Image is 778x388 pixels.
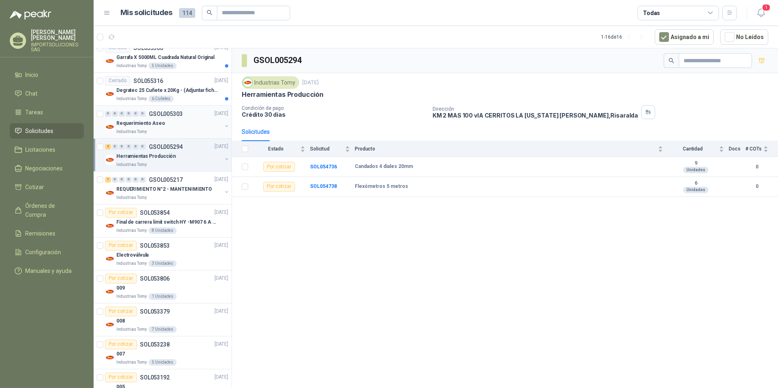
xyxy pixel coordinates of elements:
[94,205,232,238] a: Por cotizarSOL053854[DATE] Company LogoFinal de carrera limit switch HY -M907 6 A - 250 V a.cIndu...
[745,163,768,171] b: 0
[140,276,170,281] p: SOL053806
[116,218,218,226] p: Final de carrera limit switch HY -M907 6 A - 250 V a.c
[355,146,656,152] span: Producto
[10,123,84,139] a: Solicitudes
[214,275,228,282] p: [DATE]
[242,76,299,89] div: Industrias Tomy
[105,208,137,218] div: Por cotizar
[116,251,149,259] p: Electroválvula
[762,4,771,11] span: 1
[133,78,163,84] p: SOL055316
[126,177,132,183] div: 0
[140,111,146,117] div: 0
[105,144,111,150] div: 2
[720,29,768,45] button: No Leídos
[31,29,84,41] p: [PERSON_NAME] [PERSON_NAME]
[214,242,228,249] p: [DATE]
[214,373,228,381] p: [DATE]
[668,141,729,157] th: Cantidad
[214,77,228,85] p: [DATE]
[105,142,230,168] a: 2 0 0 0 0 0 GSOL005294[DATE] Company LogoHerramientas ProducciónIndustrias Tomy
[10,198,84,222] a: Órdenes de Compra
[116,350,125,358] p: 007
[116,185,212,193] p: REQUERIMIENTO N°2 - MANTENIMIENTO
[601,31,648,44] div: 1 - 16 de 16
[10,86,84,101] a: Chat
[149,227,177,234] div: 8 Unidades
[116,227,147,234] p: Industrias Tomy
[105,177,111,183] div: 1
[25,229,55,238] span: Remisiones
[10,161,84,176] a: Negociaciones
[149,293,177,300] div: 1 Unidades
[105,373,137,382] div: Por cotizar
[140,375,170,380] p: SOL053192
[655,29,714,45] button: Asignado a mi
[119,111,125,117] div: 0
[105,188,115,198] img: Company Logo
[745,146,762,152] span: # COTs
[133,45,163,51] p: SOL055388
[310,164,337,170] a: SOL054736
[149,359,177,366] div: 5 Unidades
[94,238,232,270] a: Por cotizarSOL053853[DATE] Company LogoElectroválvulaIndustrias Tomy3 Unidades
[25,266,72,275] span: Manuales y ayuda
[754,6,768,20] button: 1
[105,89,115,99] img: Company Logo
[105,254,115,264] img: Company Logo
[105,221,115,231] img: Company Logo
[126,111,132,117] div: 0
[105,274,137,283] div: Por cotizar
[112,144,118,150] div: 0
[729,141,745,157] th: Docs
[149,177,183,183] p: GSOL005217
[310,141,355,157] th: Solicitud
[643,9,660,17] div: Todas
[25,183,44,192] span: Cotizar
[207,10,212,15] span: search
[105,307,137,316] div: Por cotizar
[25,201,76,219] span: Órdenes de Compra
[10,142,84,157] a: Licitaciones
[745,183,768,190] b: 0
[149,260,177,267] div: 3 Unidades
[105,155,115,165] img: Company Logo
[116,96,147,102] p: Industrias Tomy
[116,54,214,61] p: Garrafa X 5000ML Cuadrada Natural Original
[116,153,176,160] p: Herramientas Producción
[133,144,139,150] div: 0
[25,89,37,98] span: Chat
[116,326,147,333] p: Industrias Tomy
[140,144,146,150] div: 0
[25,70,38,79] span: Inicio
[355,163,413,170] b: Candados 4 diales 20mm
[668,146,717,152] span: Cantidad
[105,111,111,117] div: 0
[94,303,232,336] a: Por cotizarSOL053379[DATE] Company Logo008Industrias Tomy7 Unidades
[31,42,84,52] p: IMPORTSOLUCIONES SAS
[112,111,118,117] div: 0
[310,183,337,189] b: SOL054738
[105,340,137,349] div: Por cotizar
[10,105,84,120] a: Tareas
[140,210,170,216] p: SOL053854
[116,161,147,168] p: Industrias Tomy
[116,63,147,69] p: Industrias Tomy
[116,317,125,325] p: 008
[116,129,147,135] p: Industrias Tomy
[94,73,232,106] a: CerradoSOL055316[DATE] Company LogoDegratec 25 Cuñete x 20Kg - (Adjuntar ficha técnica)Industrias...
[133,177,139,183] div: 0
[116,293,147,300] p: Industrias Tomy
[133,111,139,117] div: 0
[668,180,724,187] b: 6
[116,87,218,94] p: Degratec 25 Cuñete x 20Kg - (Adjuntar ficha técnica)
[433,112,638,119] p: KM 2 MAS 100 vIA CERRITOS LA [US_STATE] [PERSON_NAME] , Risaralda
[683,187,708,193] div: Unidades
[214,143,228,150] p: [DATE]
[105,353,115,362] img: Company Logo
[10,226,84,241] a: Remisiones
[433,106,638,112] p: Dirección
[105,241,137,251] div: Por cotizar
[116,284,125,292] p: 009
